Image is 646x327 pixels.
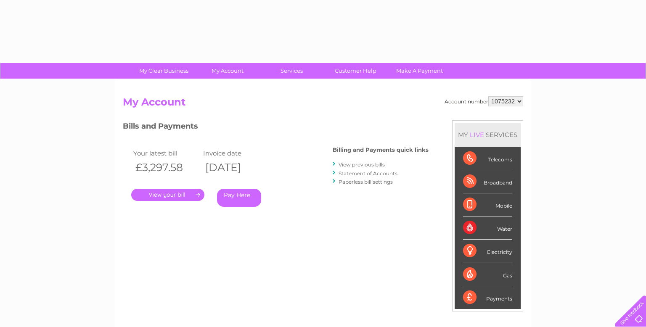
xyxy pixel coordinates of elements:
[123,96,523,112] h2: My Account
[193,63,262,79] a: My Account
[339,179,393,185] a: Paperless bill settings
[131,159,201,176] th: £3,297.58
[463,240,512,263] div: Electricity
[131,189,204,201] a: .
[339,170,397,177] a: Statement of Accounts
[385,63,454,79] a: Make A Payment
[463,263,512,286] div: Gas
[445,96,523,106] div: Account number
[463,170,512,193] div: Broadband
[131,148,201,159] td: Your latest bill
[463,193,512,216] div: Mobile
[201,159,271,176] th: [DATE]
[257,63,326,79] a: Services
[201,148,271,159] td: Invoice date
[333,147,429,153] h4: Billing and Payments quick links
[321,63,390,79] a: Customer Help
[339,161,385,168] a: View previous bills
[217,189,261,207] a: Pay Here
[468,131,486,139] div: LIVE
[129,63,199,79] a: My Clear Business
[463,216,512,240] div: Water
[455,123,521,147] div: MY SERVICES
[463,147,512,170] div: Telecoms
[123,120,429,135] h3: Bills and Payments
[463,286,512,309] div: Payments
